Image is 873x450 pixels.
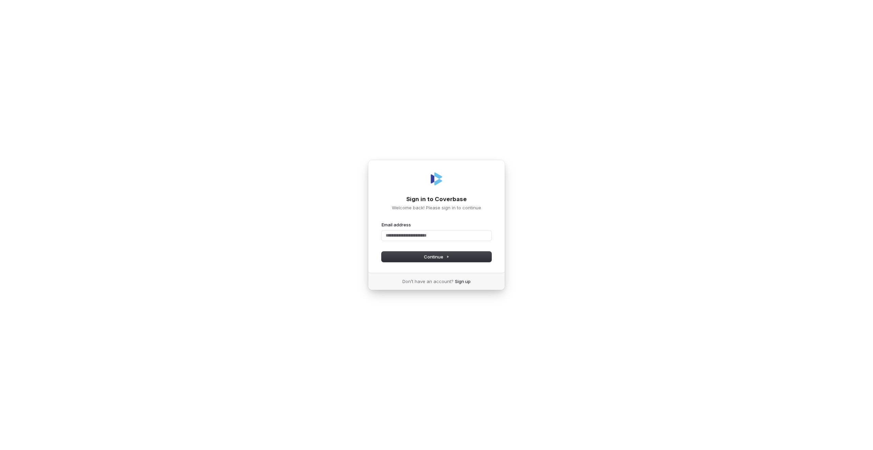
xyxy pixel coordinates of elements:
button: Continue [382,252,491,262]
img: Coverbase [428,171,445,187]
a: Sign up [455,278,471,284]
h1: Sign in to Coverbase [382,195,491,203]
span: Continue [424,254,449,260]
span: Don’t have an account? [402,278,454,284]
p: Welcome back! Please sign in to continue [382,205,491,211]
label: Email address [382,222,411,228]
